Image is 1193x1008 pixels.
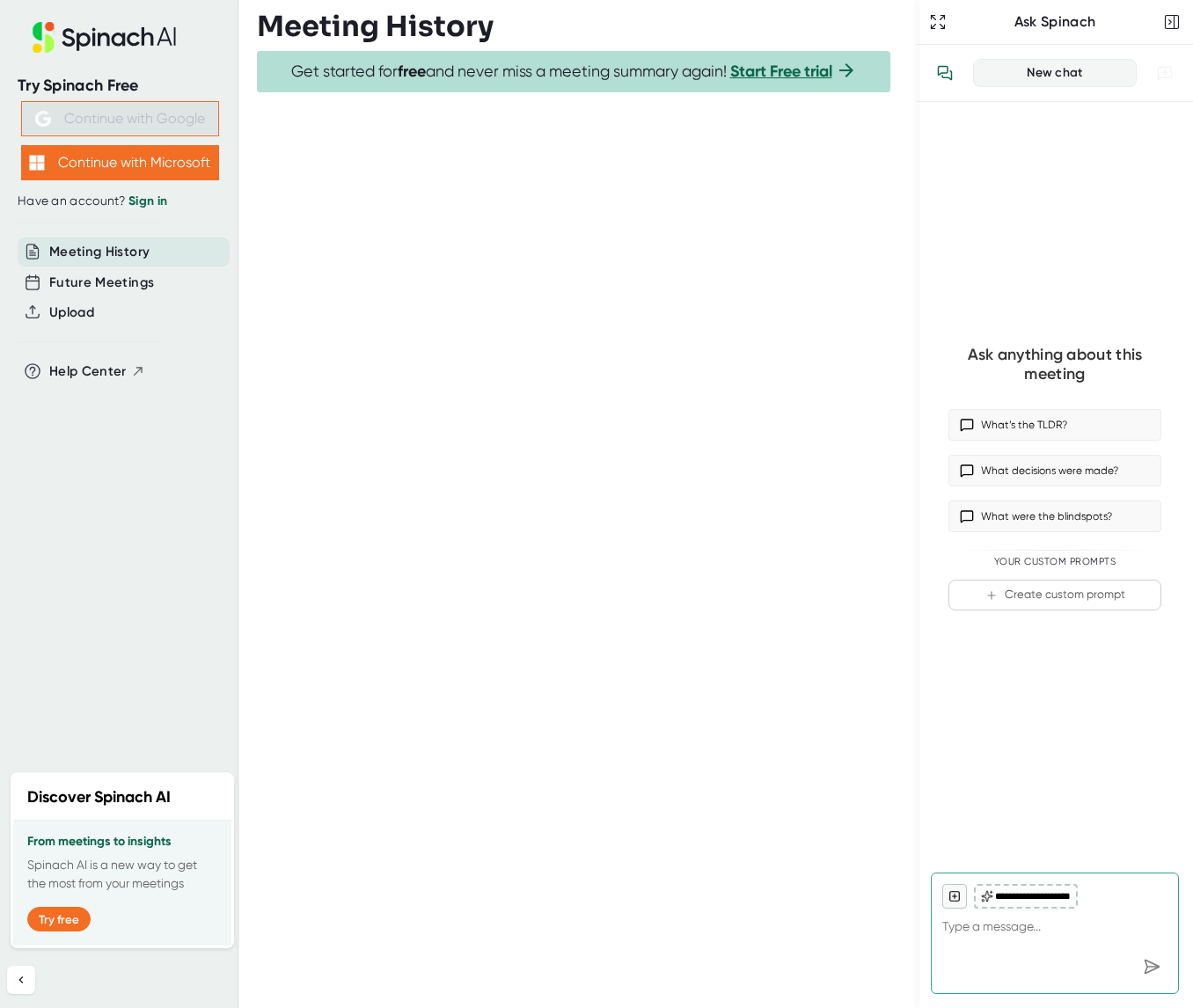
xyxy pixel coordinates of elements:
h2: Discover Spinach AI [27,785,171,809]
div: Ask anything about this meeting [948,345,1161,384]
button: Close conversation sidebar [1160,10,1184,34]
h3: From meetings to insights [27,835,217,849]
button: Expand to Ask Spinach page [926,10,950,34]
button: Continue with Google [21,101,219,136]
div: Send message [1136,951,1167,982]
button: What decisions were made? [948,455,1161,486]
div: Your Custom Prompts [948,556,1161,568]
div: Ask Spinach [950,13,1160,31]
button: Future Meetings [49,273,154,293]
p: Spinach AI is a new way to get the most from your meetings [27,856,217,893]
span: Get started for and never miss a meeting summary again! [291,62,857,82]
button: Help Center [49,362,145,382]
button: Create custom prompt [948,580,1161,610]
a: Start Free trial [730,62,832,81]
span: Help Center [49,362,127,382]
button: View conversation history [927,55,962,91]
button: What were the blindspots? [948,500,1161,532]
img: Aehbyd4JwY73AAAAAElFTkSuQmCC [35,111,51,127]
button: Collapse sidebar [7,966,35,994]
b: free [398,62,426,81]
h3: Meeting History [257,10,494,43]
button: Try free [27,907,91,931]
div: Have an account? [18,194,222,209]
button: Upload [49,303,94,323]
button: What’s the TLDR? [948,409,1161,441]
button: Continue with Microsoft [21,145,219,180]
div: Try Spinach Free [18,76,222,96]
a: Sign in [128,194,167,208]
div: New chat [984,65,1125,81]
button: Meeting History [49,242,150,262]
